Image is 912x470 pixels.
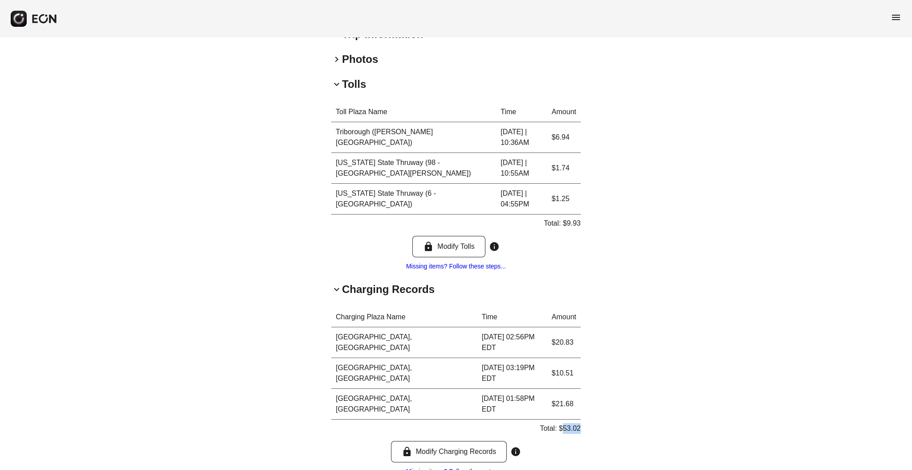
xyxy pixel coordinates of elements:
td: [DATE] | 04:55PM [496,184,547,214]
span: keyboard_arrow_down [331,79,342,90]
td: $1.25 [547,184,581,214]
span: keyboard_arrow_down [331,284,342,295]
h2: Photos [342,52,378,66]
td: [DATE] 02:56PM EDT [477,327,547,358]
th: Time [496,102,547,122]
td: Triborough ([PERSON_NAME][GEOGRAPHIC_DATA]) [331,122,496,153]
th: Amount [547,307,581,327]
p: Total: $53.02 [540,423,581,434]
span: keyboard_arrow_right [331,54,342,65]
button: Modify Charging Records [391,441,507,462]
th: Amount [547,102,581,122]
td: [GEOGRAPHIC_DATA], [GEOGRAPHIC_DATA] [331,358,477,389]
td: $10.51 [547,358,581,389]
td: $6.94 [547,122,581,153]
h2: Charging Records [342,282,435,297]
a: Missing items? Follow these steps... [406,263,506,270]
td: [DATE] | 10:55AM [496,153,547,184]
h2: Tolls [342,77,366,91]
td: [DATE] 01:58PM EDT [477,389,547,420]
p: Total: $9.93 [544,218,581,229]
td: [DATE] 03:19PM EDT [477,358,547,389]
th: Toll Plaza Name [331,102,496,122]
td: [US_STATE] State Thruway (6 - [GEOGRAPHIC_DATA]) [331,184,496,214]
span: lock [423,241,434,252]
span: menu [891,12,901,23]
span: info [489,241,500,252]
th: Charging Plaza Name [331,307,477,327]
td: $21.68 [547,389,581,420]
td: $20.83 [547,327,581,358]
td: [GEOGRAPHIC_DATA], [GEOGRAPHIC_DATA] [331,389,477,420]
th: Time [477,307,547,327]
td: [US_STATE] State Thruway (98 - [GEOGRAPHIC_DATA][PERSON_NAME]) [331,153,496,184]
td: $1.74 [547,153,581,184]
button: Modify Tolls [412,236,485,257]
td: [GEOGRAPHIC_DATA], [GEOGRAPHIC_DATA] [331,327,477,358]
td: [DATE] | 10:36AM [496,122,547,153]
span: info [510,446,521,457]
span: lock [402,446,412,457]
